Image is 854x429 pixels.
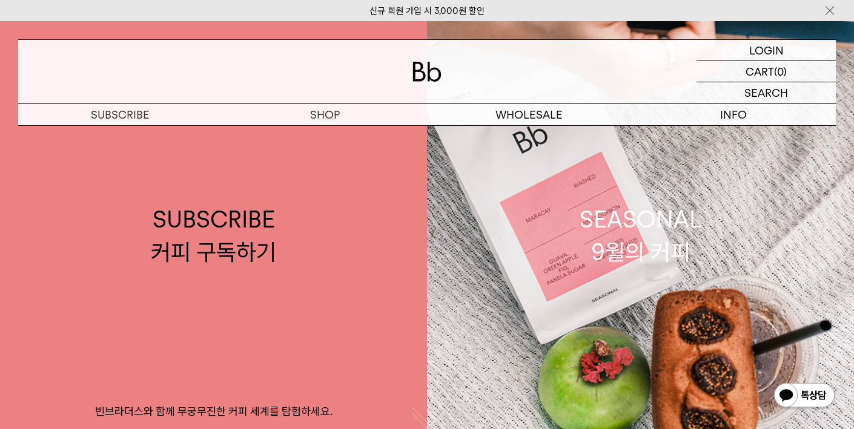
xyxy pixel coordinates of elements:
[427,104,632,125] p: WHOLESALE
[223,104,428,125] a: SHOP
[580,203,702,267] div: SEASONAL 9월의 커피
[697,40,836,61] a: LOGIN
[774,61,787,82] p: (0)
[412,62,442,82] img: 로고
[746,61,774,82] p: CART
[749,40,784,61] p: LOGIN
[18,104,223,125] a: SUBSCRIBE
[632,104,836,125] p: INFO
[151,203,276,267] div: SUBSCRIBE 커피 구독하기
[697,61,836,82] a: CART (0)
[744,82,788,103] p: SEARCH
[369,5,485,16] a: 신규 회원 가입 시 3,000원 할인
[773,382,836,411] img: 카카오톡 채널 1:1 채팅 버튼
